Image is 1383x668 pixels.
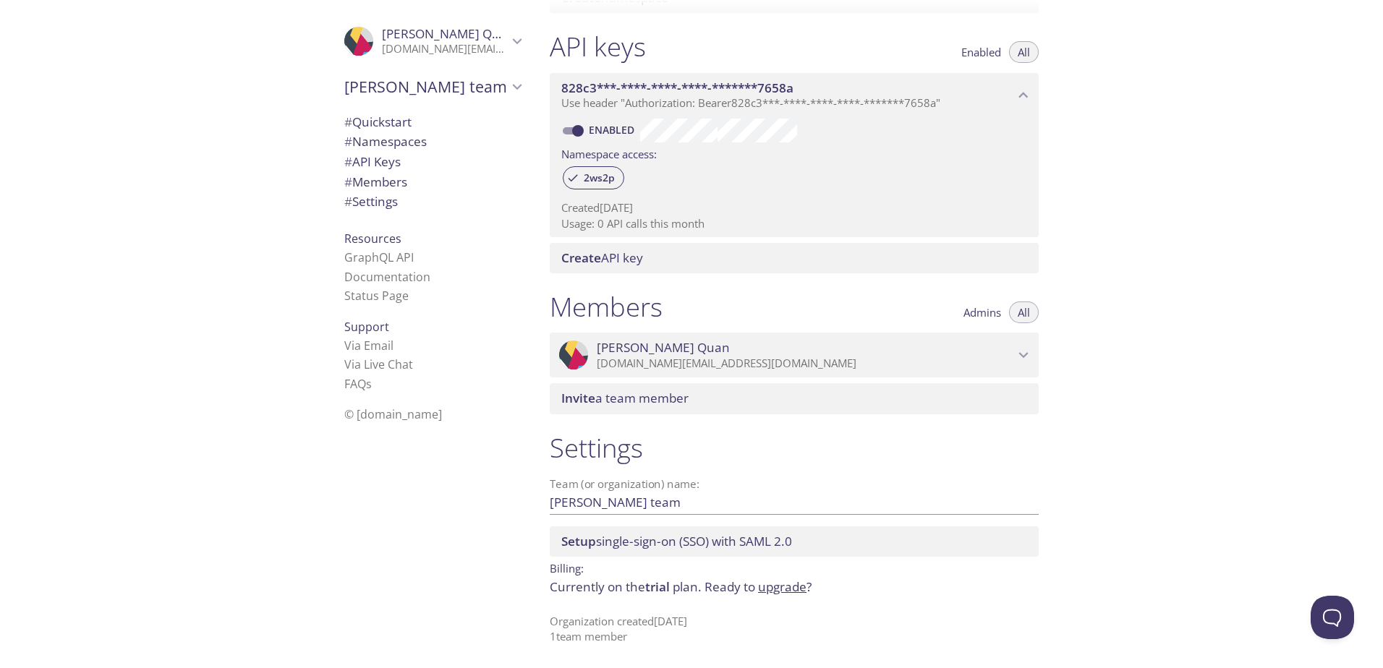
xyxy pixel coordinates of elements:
[561,390,689,406] span: a team member
[344,249,414,265] a: GraphQL API
[575,171,624,184] span: 2ws2p
[344,153,401,170] span: API Keys
[1009,301,1039,323] button: All
[955,301,1010,323] button: Admins
[550,383,1039,414] div: Invite a team member
[344,133,427,150] span: Namespaces
[550,291,663,323] h1: Members
[344,338,393,354] a: Via Email
[953,41,1010,63] button: Enabled
[344,133,352,150] span: #
[333,68,532,106] div: Tran's team
[333,152,532,172] div: API Keys
[561,200,1027,215] p: Created [DATE]
[561,390,595,406] span: Invite
[550,333,1039,377] div: Tran Quan
[333,172,532,192] div: Members
[344,114,412,130] span: Quickstart
[561,249,601,266] span: Create
[333,17,532,65] div: Tran Quan
[550,30,646,63] h1: API keys
[382,42,508,56] p: [DOMAIN_NAME][EMAIL_ADDRESS][DOMAIN_NAME]
[550,614,1039,645] p: Organization created [DATE] 1 team member
[344,376,372,392] a: FAQ
[344,153,352,170] span: #
[344,77,508,97] span: [PERSON_NAME] team
[561,249,643,266] span: API key
[550,526,1039,557] div: Setup SSO
[333,192,532,212] div: Team Settings
[645,578,670,595] span: trial
[344,193,352,210] span: #
[344,269,430,285] a: Documentation
[561,533,596,549] span: Setup
[382,25,515,42] span: [PERSON_NAME] Quan
[550,557,1039,578] p: Billing:
[333,132,532,152] div: Namespaces
[344,319,389,335] span: Support
[561,216,1027,231] p: Usage: 0 API calls this month
[550,432,1039,464] h1: Settings
[366,376,372,392] span: s
[550,243,1039,273] div: Create API Key
[344,193,398,210] span: Settings
[344,174,407,190] span: Members
[597,356,1014,371] p: [DOMAIN_NAME][EMAIL_ADDRESS][DOMAIN_NAME]
[344,356,413,372] a: Via Live Chat
[550,578,1039,596] p: Currently on the plan.
[1311,596,1354,639] iframe: Help Scout Beacon - Open
[561,142,657,163] label: Namespace access:
[561,533,792,549] span: single-sign-on (SSO) with SAML 2.0
[344,231,401,247] span: Resources
[344,288,409,304] a: Status Page
[587,123,640,137] a: Enabled
[597,340,730,356] span: [PERSON_NAME] Quan
[705,578,812,595] span: Ready to ?
[344,114,352,130] span: #
[344,174,352,190] span: #
[344,406,442,422] span: © [DOMAIN_NAME]
[333,112,532,132] div: Quickstart
[563,166,624,189] div: 2ws2p
[758,578,807,595] a: upgrade
[550,479,700,489] label: Team (or organization) name:
[1009,41,1039,63] button: All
